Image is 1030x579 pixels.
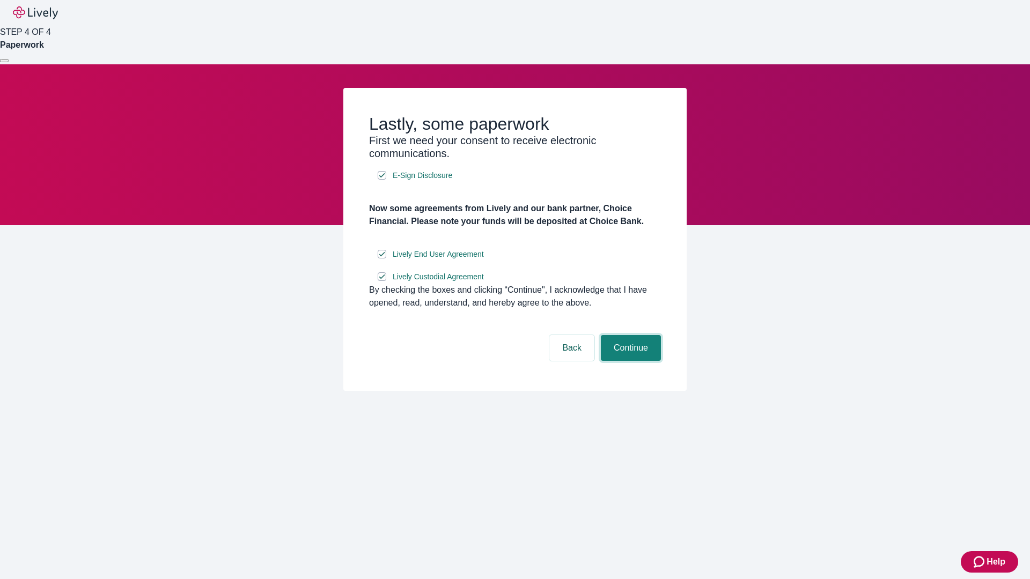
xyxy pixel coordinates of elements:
button: Back [549,335,594,361]
h2: Lastly, some paperwork [369,114,661,134]
span: Lively End User Agreement [393,249,484,260]
h4: Now some agreements from Lively and our bank partner, Choice Financial. Please note your funds wi... [369,202,661,228]
a: e-sign disclosure document [391,169,454,182]
div: By checking the boxes and clicking “Continue", I acknowledge that I have opened, read, understand... [369,284,661,309]
span: Help [987,555,1005,568]
span: E-Sign Disclosure [393,170,452,181]
img: Lively [13,6,58,19]
span: Lively Custodial Agreement [393,271,484,283]
a: e-sign disclosure document [391,248,486,261]
button: Zendesk support iconHelp [961,551,1018,573]
h3: First we need your consent to receive electronic communications. [369,134,661,160]
a: e-sign disclosure document [391,270,486,284]
svg: Zendesk support icon [974,555,987,568]
button: Continue [601,335,661,361]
